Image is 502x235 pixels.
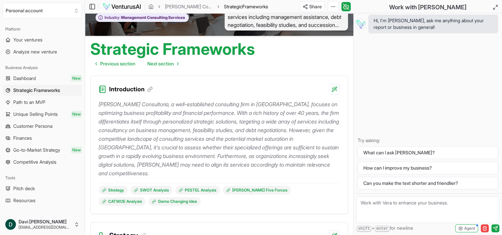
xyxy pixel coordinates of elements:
[120,15,185,20] span: Management Consulting Services
[90,41,255,57] h1: Strategic Frameworks
[175,186,220,195] a: PESTEL Analysis
[375,226,390,232] kbd: enter
[309,3,322,10] span: Share
[3,183,82,194] a: Pitch deck
[389,3,466,12] h2: Work with [PERSON_NAME]
[13,197,36,204] span: Resources
[99,197,146,206] a: CATWOE Analysis
[3,46,82,57] a: Analyze new venture
[356,226,372,232] kbd: shift
[3,24,82,35] div: Platform
[13,147,60,153] span: Go-to-Market Strategy
[96,13,189,22] button: Industry:Management Consulting Services
[455,224,478,232] button: Agent
[3,35,82,45] a: Your ventures
[3,157,82,167] a: Competitive Analysis
[13,87,60,94] span: Strategic Frameworks
[13,37,42,43] span: Your ventures
[165,3,213,10] a: [PERSON_NAME] Consultoria
[358,137,498,144] p: Try asking:
[13,111,58,118] span: Unique Selling Points
[3,195,82,206] a: Resources
[3,97,82,108] a: Path to an MVP
[3,62,82,73] div: Business Analysis
[13,123,52,129] span: Customer Persona
[3,133,82,143] a: Finances
[147,60,174,67] span: Next section
[3,121,82,131] a: Customer Persona
[3,3,82,19] button: Select an organization
[103,3,141,11] img: logo
[3,216,82,232] button: Davi [PERSON_NAME][EMAIL_ADDRESS][DOMAIN_NAME]
[71,111,82,118] span: New
[3,85,82,96] a: Strategic Frameworks
[13,185,35,192] span: Pitch deck
[5,219,16,230] img: ACg8ocKFCF-_8yTQOqACjrV1dAx82CQwr8pYBn6ZllmZmeYAl4YVeg=s96-c
[3,109,82,119] a: Unique Selling PointsNew
[356,225,413,232] span: + for newline
[71,75,82,82] span: New
[13,48,57,55] span: Analyze new venture
[105,15,120,20] span: Industry:
[130,186,173,195] a: SWOT Analysis
[3,145,82,155] a: Go-to-Market StrategyNew
[13,75,36,82] span: Dashboard
[100,60,135,67] span: Previous section
[3,73,82,84] a: DashboardNew
[300,1,325,12] button: Share
[19,225,71,230] span: [EMAIL_ADDRESS][DOMAIN_NAME]
[148,197,201,206] a: Game Changing Idea
[109,85,153,94] h3: Introduction
[13,135,32,141] span: Finances
[358,177,498,190] button: Can you make the text shorter and friendlier?
[13,99,45,106] span: Path to an MVP
[99,186,128,195] a: Strategy
[242,4,268,9] span: Frameworks
[358,162,498,174] button: How can I improve my business?
[71,147,82,153] span: New
[374,17,493,31] span: Hi, I'm [PERSON_NAME], ask me anything about your report or business in general!
[223,186,291,195] a: [PERSON_NAME] Five Forces
[142,57,184,70] a: Go to next page
[148,3,268,10] nav: breadcrumb
[90,57,184,70] nav: pagination
[99,100,340,178] p: [PERSON_NAME] Consultoria, a well-established consulting firm in [GEOGRAPHIC_DATA], focuses on op...
[358,146,498,159] button: What can I ask [PERSON_NAME]?
[464,226,475,231] span: Agent
[355,19,366,29] img: Vera
[13,159,56,165] span: Competitive Analysis
[90,57,141,70] a: Go to previous page
[19,219,71,225] span: Davi [PERSON_NAME]
[224,3,268,10] span: StrategicFrameworks
[3,173,82,183] div: Tools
